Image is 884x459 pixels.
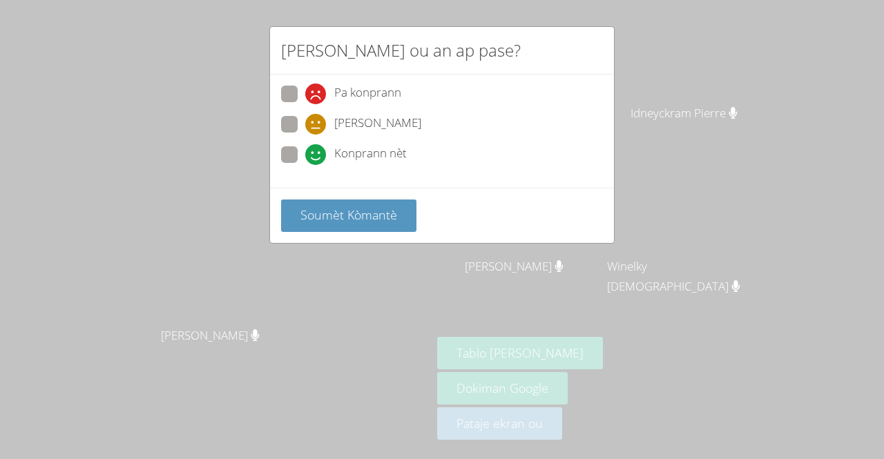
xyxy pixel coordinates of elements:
font: Pa konprann [334,84,401,100]
button: Soumèt Kòmantè [281,199,416,232]
font: [PERSON_NAME] [334,115,421,130]
font: Konprann nèt [334,145,407,161]
font: Soumèt Kòmantè [300,206,397,223]
font: [PERSON_NAME] ou an ap pase? [281,39,521,61]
